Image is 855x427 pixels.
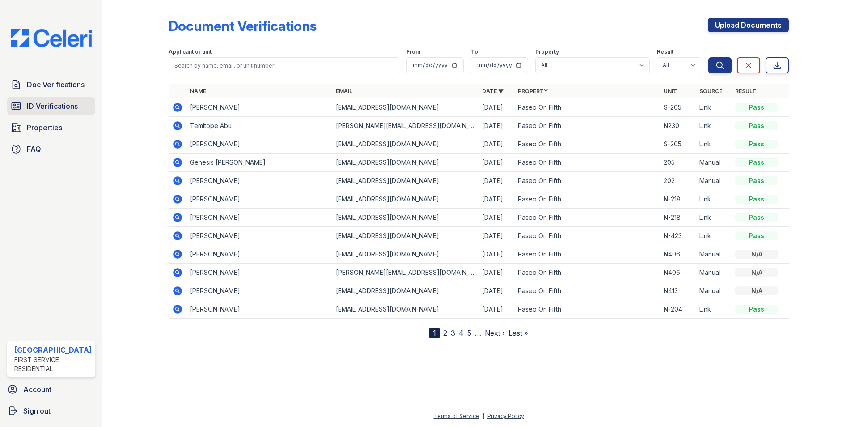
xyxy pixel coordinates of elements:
td: [DATE] [478,282,514,300]
div: N/A [735,268,778,277]
td: [PERSON_NAME][EMAIL_ADDRESS][DOMAIN_NAME] [332,264,478,282]
td: [EMAIL_ADDRESS][DOMAIN_NAME] [332,245,478,264]
a: Next › [485,329,505,337]
td: N-218 [660,190,696,209]
td: [EMAIL_ADDRESS][DOMAIN_NAME] [332,300,478,319]
td: [PERSON_NAME] [186,282,333,300]
a: Email [336,88,352,94]
input: Search by name, email, or unit number [169,57,400,73]
td: [PERSON_NAME] [186,245,333,264]
a: Privacy Policy [487,413,524,419]
td: [DATE] [478,300,514,319]
img: CE_Logo_Blue-a8612792a0a2168367f1c8372b55b34899dd931a85d93a1a3d3e32e68fde9ad4.png [4,29,99,47]
td: N230 [660,117,696,135]
div: Document Verifications [169,18,317,34]
a: Account [4,380,99,398]
td: Manual [696,172,732,190]
td: Paseo On Fifth [514,282,660,300]
a: Date ▼ [482,88,504,94]
div: Pass [735,140,778,149]
div: Pass [735,195,778,204]
td: Paseo On Fifth [514,209,660,227]
td: [PERSON_NAME][EMAIL_ADDRESS][DOMAIN_NAME] [332,117,478,135]
td: [PERSON_NAME] [186,172,333,190]
a: Result [735,88,756,94]
td: N-423 [660,227,696,245]
label: To [471,48,478,56]
td: [EMAIL_ADDRESS][DOMAIN_NAME] [332,190,478,209]
td: N406 [660,264,696,282]
a: 2 [443,329,447,337]
a: ID Verifications [7,97,95,115]
td: Paseo On Fifth [514,190,660,209]
a: Source [699,88,722,94]
td: N413 [660,282,696,300]
td: Paseo On Fifth [514,135,660,154]
a: FAQ [7,140,95,158]
td: [EMAIL_ADDRESS][DOMAIN_NAME] [332,172,478,190]
td: S-205 [660,98,696,117]
span: Sign out [23,406,51,416]
td: [DATE] [478,98,514,117]
td: 202 [660,172,696,190]
div: Pass [735,158,778,167]
a: Last » [508,329,528,337]
a: 5 [467,329,471,337]
a: Property [518,88,548,94]
td: [PERSON_NAME] [186,264,333,282]
a: Upload Documents [708,18,789,32]
td: [DATE] [478,172,514,190]
td: [PERSON_NAME] [186,300,333,319]
a: Terms of Service [434,413,479,419]
div: [GEOGRAPHIC_DATA] [14,345,92,355]
td: N-218 [660,209,696,227]
a: Unit [664,88,677,94]
td: [EMAIL_ADDRESS][DOMAIN_NAME] [332,98,478,117]
a: 3 [451,329,455,337]
td: [EMAIL_ADDRESS][DOMAIN_NAME] [332,209,478,227]
div: First Service Residential [14,355,92,373]
td: Link [696,135,732,154]
td: Manual [696,264,732,282]
td: Link [696,117,732,135]
td: Temitope Abu [186,117,333,135]
td: Paseo On Fifth [514,264,660,282]
span: Properties [27,122,62,133]
td: Paseo On Fifth [514,117,660,135]
td: [PERSON_NAME] [186,190,333,209]
td: N406 [660,245,696,264]
td: [EMAIL_ADDRESS][DOMAIN_NAME] [332,154,478,172]
td: Link [696,227,732,245]
a: Doc Verifications [7,76,95,94]
td: N-204 [660,300,696,319]
span: … [475,328,481,338]
td: S-205 [660,135,696,154]
div: N/A [735,250,778,259]
label: Result [657,48,673,56]
td: Paseo On Fifth [514,98,660,117]
span: Account [23,384,51,395]
td: Link [696,190,732,209]
td: Manual [696,245,732,264]
td: [PERSON_NAME] [186,98,333,117]
td: [DATE] [478,227,514,245]
div: Pass [735,305,778,314]
td: [EMAIL_ADDRESS][DOMAIN_NAME] [332,227,478,245]
div: Pass [735,213,778,222]
td: [PERSON_NAME] [186,209,333,227]
a: Properties [7,119,95,137]
td: Paseo On Fifth [514,227,660,245]
div: Pass [735,176,778,185]
td: [EMAIL_ADDRESS][DOMAIN_NAME] [332,282,478,300]
div: N/A [735,286,778,295]
div: Pass [735,231,778,240]
td: Manual [696,282,732,300]
td: Link [696,98,732,117]
a: 4 [459,329,464,337]
td: [PERSON_NAME] [186,135,333,154]
td: Genesis [PERSON_NAME] [186,154,333,172]
a: Sign out [4,402,99,420]
span: Doc Verifications [27,79,85,90]
div: Pass [735,103,778,112]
